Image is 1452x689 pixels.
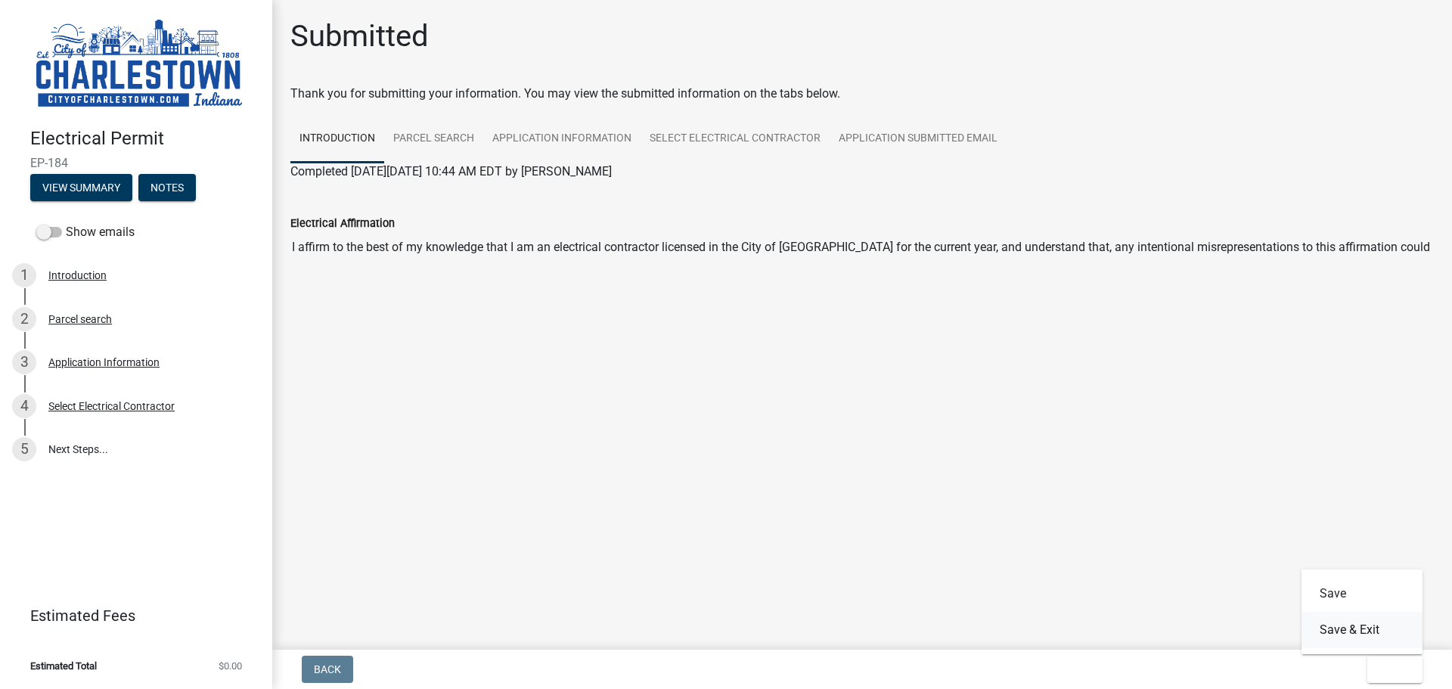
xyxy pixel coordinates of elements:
[48,401,175,411] div: Select Electrical Contractor
[483,115,641,163] a: Application Information
[48,357,160,368] div: Application Information
[30,128,260,150] h4: Electrical Permit
[290,164,612,178] span: Completed [DATE][DATE] 10:44 AM EDT by [PERSON_NAME]
[290,18,429,54] h1: Submitted
[30,174,132,201] button: View Summary
[12,601,248,631] a: Estimated Fees
[138,174,196,201] button: Notes
[12,263,36,287] div: 1
[12,350,36,374] div: 3
[1302,570,1423,654] div: Exit
[12,307,36,331] div: 2
[30,661,97,671] span: Estimated Total
[1302,612,1423,648] button: Save & Exit
[290,115,384,163] a: Introduction
[830,115,1007,163] a: Application Submitted Email
[12,437,36,461] div: 5
[36,223,135,241] label: Show emails
[219,661,242,671] span: $0.00
[314,663,341,675] span: Back
[1379,663,1401,675] span: Exit
[290,219,395,229] label: Electrical Affirmation
[138,182,196,194] wm-modal-confirm: Notes
[30,16,248,112] img: City of Charlestown, Indiana
[290,85,1434,103] div: Thank you for submitting your information. You may view the submitted information on the tabs below.
[12,394,36,418] div: 4
[30,182,132,194] wm-modal-confirm: Summary
[48,270,107,281] div: Introduction
[641,115,830,163] a: Select Electrical Contractor
[384,115,483,163] a: Parcel search
[1367,656,1423,683] button: Exit
[48,314,112,324] div: Parcel search
[302,656,353,683] button: Back
[30,156,242,170] span: EP-184
[1302,576,1423,612] button: Save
